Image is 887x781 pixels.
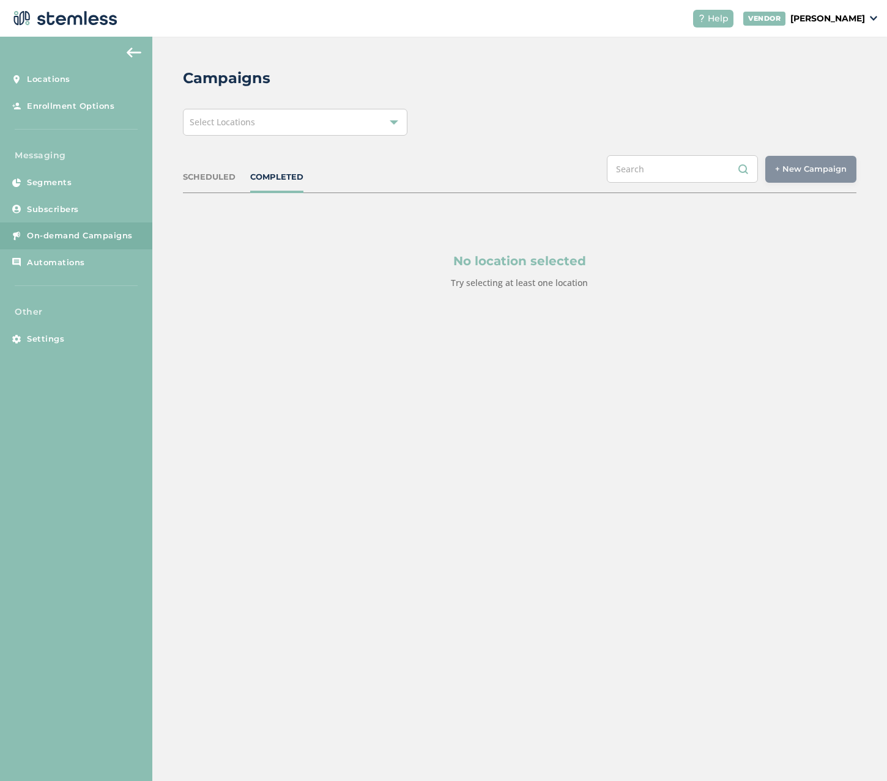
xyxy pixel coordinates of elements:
input: Search [607,155,758,183]
img: icon-arrow-back-accent-c549486e.svg [127,48,141,57]
img: logo-dark-0685b13c.svg [10,6,117,31]
span: Settings [27,333,64,345]
span: Enrollment Options [27,100,114,112]
span: Subscribers [27,204,79,216]
label: Try selecting at least one location [451,277,588,288]
iframe: Chat Widget [826,722,887,781]
span: Segments [27,177,72,189]
span: Locations [27,73,70,86]
div: COMPLETED [250,171,303,183]
img: icon_down-arrow-small-66adaf34.svg [870,16,877,21]
span: Help [708,12,729,25]
span: Select Locations [190,116,255,128]
img: icon-help-white-03924b79.svg [698,15,705,22]
h2: Campaigns [183,67,270,89]
p: [PERSON_NAME] [790,12,865,25]
div: SCHEDULED [183,171,236,183]
div: VENDOR [743,12,785,26]
p: No location selected [242,252,798,270]
span: On-demand Campaigns [27,230,133,242]
span: Automations [27,257,85,269]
